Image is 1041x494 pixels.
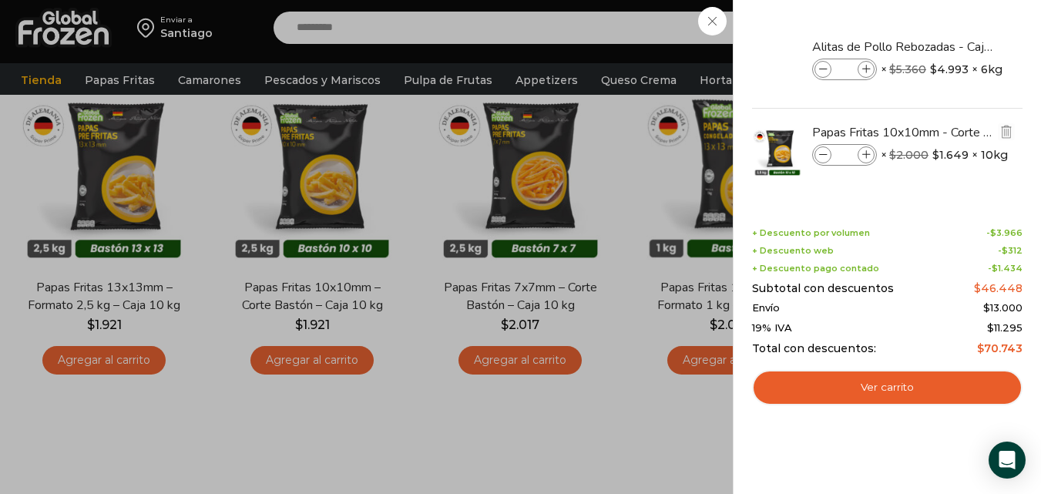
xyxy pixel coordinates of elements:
bdi: 5.360 [889,62,926,76]
span: $ [990,227,996,238]
bdi: 2.000 [889,148,929,162]
span: + Descuento pago contado [752,264,879,274]
bdi: 70.743 [977,341,1023,355]
div: Open Intercom Messenger [989,442,1026,479]
span: $ [974,281,981,295]
span: × × 6kg [881,59,1002,80]
span: - [986,228,1023,238]
span: $ [1002,245,1008,256]
span: $ [889,62,896,76]
span: Envío [752,302,780,314]
bdi: 312 [1002,245,1023,256]
input: Product quantity [833,61,856,78]
a: Eliminar Papas Fritas 10x10mm - Corte Bastón - Caja 10 kg del carrito [998,123,1015,143]
img: Eliminar Papas Fritas 10x10mm - Corte Bastón - Caja 10 kg del carrito [999,125,1013,139]
span: 19% IVA [752,322,792,334]
bdi: 46.448 [974,281,1023,295]
span: $ [983,301,990,314]
span: - [988,264,1023,274]
bdi: 4.993 [930,62,969,77]
bdi: 1.434 [992,263,1023,274]
span: $ [889,148,896,162]
span: $ [992,263,998,274]
a: Alitas de Pollo Rebozadas - Caja 6 kg [812,39,996,55]
bdi: 13.000 [983,301,1023,314]
span: + Descuento por volumen [752,228,870,238]
span: $ [930,62,937,77]
a: Papas Fritas 10x10mm - Corte Bastón - Caja 10 kg [812,124,996,141]
bdi: 3.966 [990,227,1023,238]
span: 11.295 [987,321,1023,334]
span: Subtotal con descuentos [752,282,894,295]
span: Total con descuentos: [752,342,876,355]
input: Product quantity [833,146,856,163]
span: $ [987,321,994,334]
a: Ver carrito [752,370,1023,405]
span: × × 10kg [881,144,1008,166]
span: - [998,246,1023,256]
bdi: 1.649 [932,147,969,163]
span: $ [977,341,984,355]
span: $ [932,147,939,163]
span: + Descuento web [752,246,834,256]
